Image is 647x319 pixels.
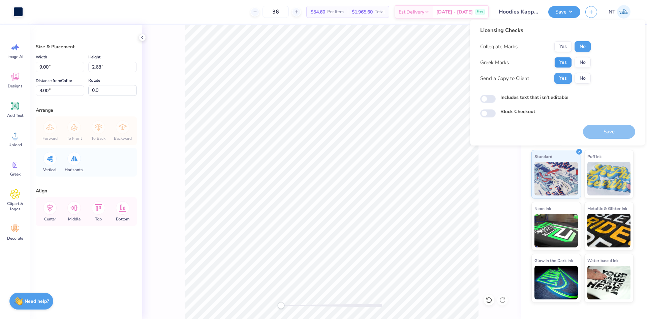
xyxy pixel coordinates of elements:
span: Greek [10,171,21,177]
div: Greek Marks [480,59,509,67]
span: Decorate [7,236,23,241]
span: Upload [8,142,22,148]
button: No [575,57,591,68]
span: Vertical [43,167,57,172]
img: Nestor Talens [617,5,630,19]
img: Neon Ink [534,214,578,247]
img: Standard [534,162,578,195]
span: Glow in the Dark Ink [534,257,573,264]
div: Licensing Checks [480,26,591,34]
span: Middle [68,216,81,222]
label: Width [36,53,47,61]
label: Distance from Collar [36,77,72,85]
label: Includes text that isn't editable [500,94,568,101]
img: Metallic & Glitter Ink [587,214,631,247]
span: Metallic & Glitter Ink [587,205,627,212]
span: Designs [8,83,23,89]
span: $54.60 [311,8,325,16]
div: Align [36,187,137,194]
span: Standard [534,153,552,160]
button: Yes [554,41,572,52]
img: Glow in the Dark Ink [534,266,578,299]
button: Yes [554,73,572,84]
label: Rotate [88,76,100,84]
span: Image AI [7,54,23,59]
label: Height [88,53,100,61]
span: [DATE] - [DATE] [436,8,473,16]
strong: Need help? [25,298,49,304]
span: Top [95,216,102,222]
span: Bottom [116,216,129,222]
div: Collegiate Marks [480,43,518,51]
button: Save [548,6,580,18]
span: Horizontal [65,167,84,172]
label: Block Checkout [500,108,535,115]
img: Water based Ink [587,266,631,299]
button: No [575,73,591,84]
input: – – [263,6,289,18]
span: Est. Delivery [399,8,424,16]
button: Yes [554,57,572,68]
input: Untitled Design [494,5,543,19]
span: $1,965.60 [352,8,373,16]
div: Accessibility label [278,302,284,309]
span: Add Text [7,113,23,118]
div: Size & Placement [36,43,137,50]
span: Water based Ink [587,257,618,264]
span: Puff Ink [587,153,602,160]
div: Arrange [36,107,137,114]
span: Total [375,8,385,16]
span: Center [44,216,56,222]
span: Per Item [327,8,344,16]
span: Neon Ink [534,205,551,212]
img: Puff Ink [587,162,631,195]
span: Free [477,9,483,14]
a: NT [606,5,634,19]
span: NT [609,8,615,16]
div: Send a Copy to Client [480,75,529,82]
span: Clipart & logos [4,201,26,212]
button: No [575,41,591,52]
